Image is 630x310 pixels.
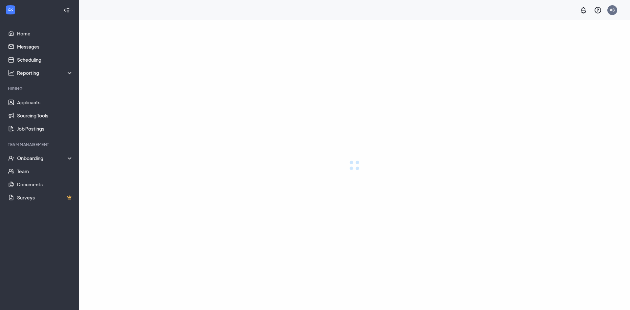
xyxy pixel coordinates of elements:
[17,40,73,53] a: Messages
[17,165,73,178] a: Team
[8,155,14,161] svg: UserCheck
[8,70,14,76] svg: Analysis
[17,53,73,66] a: Scheduling
[17,178,73,191] a: Documents
[17,109,73,122] a: Sourcing Tools
[7,7,14,13] svg: WorkstreamLogo
[579,6,587,14] svg: Notifications
[17,70,73,76] div: Reporting
[17,191,73,204] a: SurveysCrown
[610,7,615,13] div: AS
[594,6,602,14] svg: QuestionInfo
[8,86,72,92] div: Hiring
[17,122,73,135] a: Job Postings
[8,142,72,147] div: Team Management
[17,96,73,109] a: Applicants
[63,7,70,13] svg: Collapse
[17,27,73,40] a: Home
[17,155,73,161] div: Onboarding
